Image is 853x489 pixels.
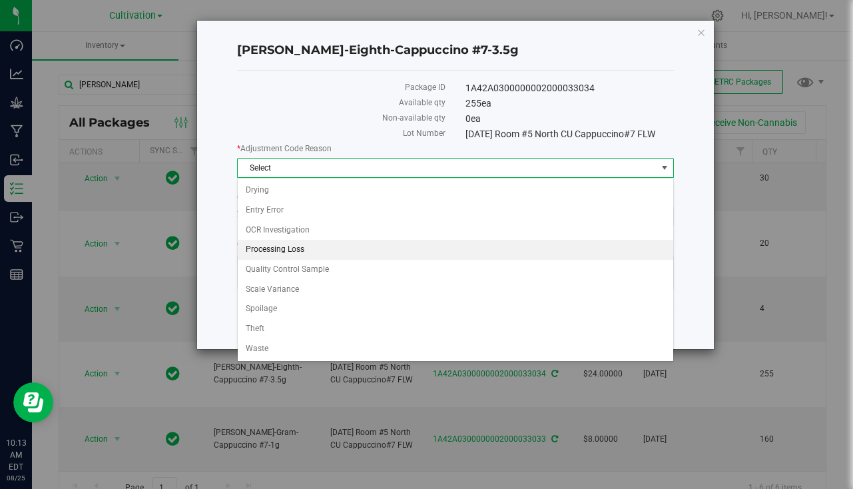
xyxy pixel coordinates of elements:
span: select [657,159,673,177]
label: Available qty [237,97,445,109]
li: Scale Variance [238,280,673,300]
li: Spoilage [238,299,673,319]
div: [DATE] Room #5 North CU Cappuccino#7 FLW [455,127,684,141]
label: Non-available qty [237,112,445,124]
span: Select [238,159,657,177]
label: Adjustment Code Reason [237,143,674,155]
li: Waste [238,339,673,359]
iframe: Resource center [13,382,53,422]
li: OCR Investigation [238,221,673,241]
h4: [PERSON_NAME]-Eighth-Cappuccino #7-3.5g [237,42,674,59]
li: Quality Control Sample [238,260,673,280]
span: ea [471,113,481,124]
label: Package ID [237,81,445,93]
span: 255 [465,98,491,109]
span: 0 [465,113,481,124]
li: Entry Error [238,201,673,221]
li: Processing Loss [238,240,673,260]
li: Theft [238,319,673,339]
li: Drying [238,181,673,201]
label: Lot Number [237,127,445,139]
span: ea [481,98,491,109]
div: 1A42A0300000002000033034 [455,81,684,95]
